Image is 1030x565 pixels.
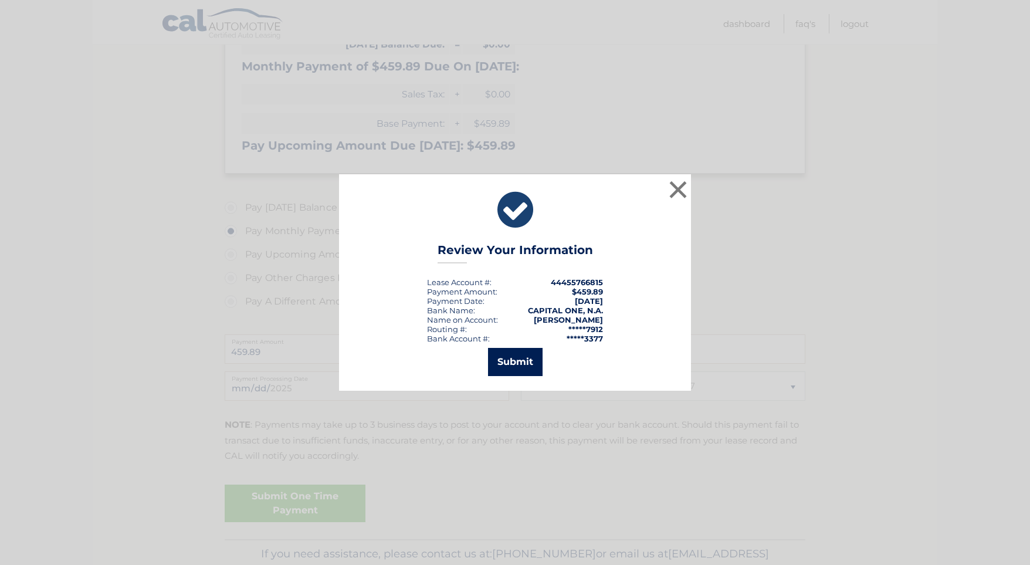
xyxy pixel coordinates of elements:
strong: 44455766815 [551,278,603,287]
span: Payment Date [427,296,483,306]
button: × [666,178,690,201]
span: [DATE] [575,296,603,306]
strong: CAPITAL ONE, N.A. [528,306,603,315]
div: Name on Account: [427,315,498,324]
div: Lease Account #: [427,278,492,287]
span: $459.89 [572,287,603,296]
div: : [427,296,484,306]
h3: Review Your Information [438,243,593,263]
div: Bank Account #: [427,334,490,343]
div: Bank Name: [427,306,475,315]
div: Routing #: [427,324,467,334]
div: Payment Amount: [427,287,497,296]
strong: [PERSON_NAME] [534,315,603,324]
button: Submit [488,348,543,376]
